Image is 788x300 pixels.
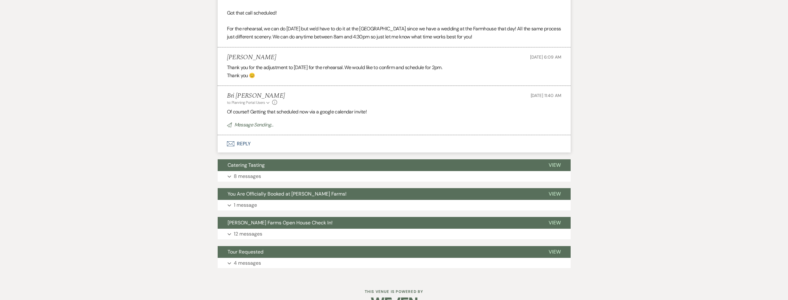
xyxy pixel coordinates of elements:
p: 12 messages [234,230,262,238]
span: to: Planning Portal Users [227,100,265,105]
span: [PERSON_NAME] Farms Open House Check In! [228,219,333,226]
button: View [539,217,571,229]
button: 1 message [218,200,571,210]
span: Tour Requested [228,249,263,255]
span: View [549,162,561,168]
button: Catering Tasting [218,159,539,171]
span: View [549,219,561,226]
span: [DATE] 11:40 AM [531,93,561,98]
p: 8 messages [234,172,261,180]
span: View [549,191,561,197]
p: Of course!! Getting that scheduled now via a google calendar invite! [227,108,561,116]
p: Message Sending... [227,121,561,129]
span: [DATE] 6:09 AM [530,54,561,60]
button: View [539,188,571,200]
span: View [549,249,561,255]
h5: [PERSON_NAME] [227,54,276,61]
p: 4 messages [234,259,261,267]
p: 1 message [234,201,257,209]
button: 12 messages [218,229,571,239]
button: to: Planning Portal Users [227,100,271,105]
button: You Are Officially Booked at [PERSON_NAME] Farms! [218,188,539,200]
button: 4 messages [218,258,571,268]
button: 8 messages [218,171,571,182]
button: View [539,159,571,171]
span: Catering Tasting [228,162,265,168]
button: Reply [218,135,571,152]
button: [PERSON_NAME] Farms Open House Check In! [218,217,539,229]
p: Got that call scheduled! [227,9,561,17]
h5: Bri [PERSON_NAME] [227,92,285,100]
p: For the rehearsal, we can do [DATE] but we'd have to do it at the [GEOGRAPHIC_DATA] since we have... [227,25,561,41]
button: View [539,246,571,258]
div: Thank you for the adjustment to [DATE] for the rehearsal. We would like to confirm and schedule f... [227,64,561,79]
button: Tour Requested [218,246,539,258]
span: You Are Officially Booked at [PERSON_NAME] Farms! [228,191,346,197]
